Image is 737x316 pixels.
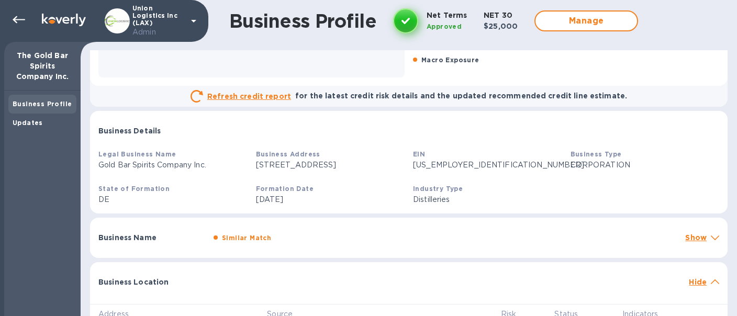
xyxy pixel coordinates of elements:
[132,5,185,38] p: Union Logistics Inc (LAX)
[98,232,205,243] p: Business Name
[256,150,320,158] b: Business Address
[90,218,728,258] div: Business NameSimilar MatchShow
[98,150,176,158] b: Legal Business Name
[13,50,72,82] p: The Gold Bar Spirits Company Inc.
[98,185,170,193] b: State of Formation
[571,160,720,171] p: CORPORATION
[427,11,467,19] b: Net Terms
[13,119,43,127] b: Updates
[295,92,627,100] b: for the latest credit risk details and the updated recommended credit line estimate.
[689,277,707,287] p: Hide
[571,150,622,158] b: Business Type
[413,150,425,158] b: EIN
[256,160,405,171] p: [STREET_ADDRESS]
[90,111,728,144] div: Business Details
[484,11,512,19] b: NET 30
[42,14,86,26] img: Logo
[98,160,248,171] p: Gold Bar Spirits Company Inc.
[575,43,669,51] b: Annual Profit (Cash Flow)
[132,27,185,38] p: Admin
[229,10,376,32] h1: Business Profile
[13,100,72,108] b: Business Profile
[90,262,728,296] div: Business LocationHide
[421,56,479,64] b: Macro Exposure
[413,160,562,171] p: [US_EMPLOYER_IDENTIFICATION_NUMBER]
[421,43,538,51] b: Debt Repayment Obligation (%)
[413,194,562,205] p: Distilleries
[413,185,463,193] b: Industry Type
[427,22,462,30] b: Approved
[98,277,205,287] p: Business Location
[544,15,629,27] span: Manage
[685,232,707,243] p: Show
[256,185,314,193] b: Formation Date
[534,10,638,31] button: Manage
[222,234,271,242] b: Similar Match
[256,194,405,205] p: [DATE]
[98,194,248,205] p: DE
[207,92,291,100] u: Refresh credit report
[484,22,518,30] b: $25,000
[98,126,205,136] p: Business Details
